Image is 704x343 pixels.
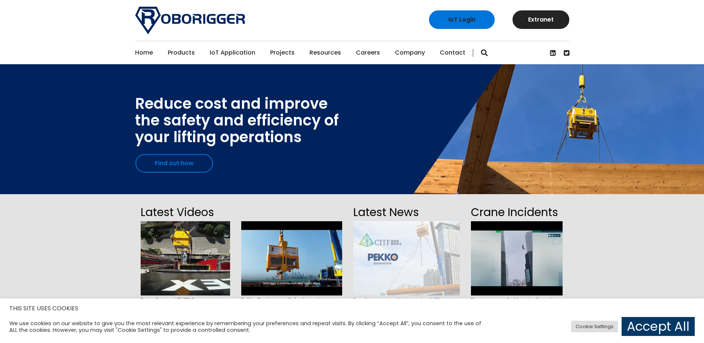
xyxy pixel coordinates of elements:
div: We use cookies on our website to give you the most relevant experience by remembering your prefer... [9,320,489,333]
img: Roborigger [135,7,245,34]
a: Products [168,41,195,64]
a: Funding now available under CITF in [GEOGRAPHIC_DATA] - Pekko Engineers [353,296,455,309]
a: Cookie Settings [571,321,618,332]
span: Pekko Engineers - Roborigger in [GEOGRAPHIC_DATA] [241,295,343,311]
h5: THIS SITE USES COOKIES [9,304,695,313]
img: hqdefault.jpg [471,221,563,295]
a: IoT Application [210,41,255,64]
a: Home [135,41,153,64]
span: Rigger entangled in a tagline at a [GEOGRAPHIC_DATA] construction site [471,295,563,316]
a: Projects [270,41,295,64]
a: Company [395,41,425,64]
a: Resources [310,41,341,64]
h2: Crane Incidents [471,203,563,221]
a: Careers [356,41,380,64]
h2: Latest News [353,203,459,221]
a: Find out how [135,154,213,173]
a: Extranet [513,10,569,29]
a: IoT Login [429,10,495,29]
img: hqdefault.jpg [141,221,230,295]
img: hqdefault.jpg [241,221,343,295]
a: Accept All [622,317,695,336]
a: Contact [440,41,465,64]
h2: Latest Videos [141,203,230,221]
span: Data Centre NEXTDC [141,295,230,305]
div: Reduce cost and improve the safety and efficiency of your lifting operations [135,95,339,146]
